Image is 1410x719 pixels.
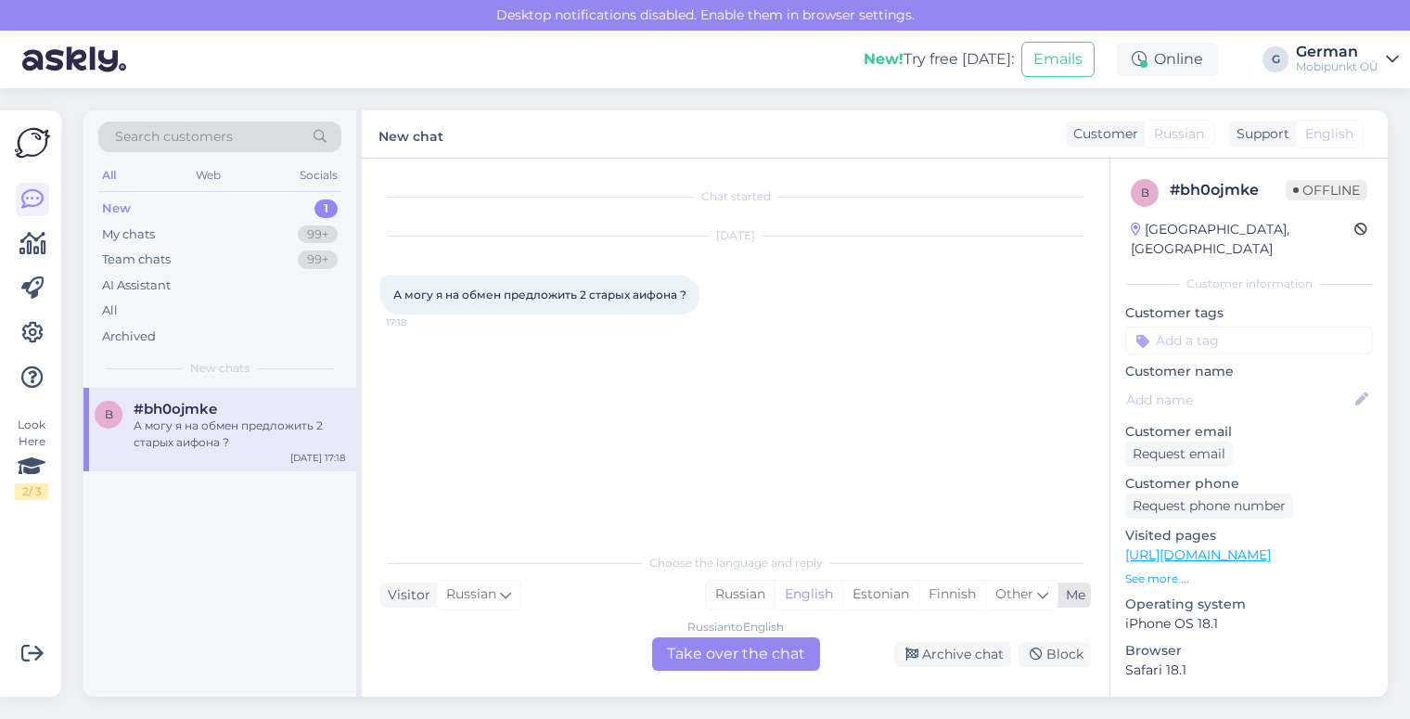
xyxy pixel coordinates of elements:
[775,581,842,609] div: English
[1117,43,1218,76] div: Online
[918,581,985,609] div: Finnish
[314,199,338,218] div: 1
[1058,585,1085,605] div: Me
[1296,45,1399,74] a: GermanMobipunkt OÜ
[380,188,1091,205] div: Chat started
[102,225,155,244] div: My chats
[102,327,156,346] div: Archived
[1170,179,1286,201] div: # bh0ojmke
[842,581,918,609] div: Estonian
[1125,571,1373,587] p: See more ...
[102,250,171,269] div: Team chats
[1125,614,1373,634] p: iPhone OS 18.1
[995,585,1033,602] span: Other
[1131,220,1354,259] div: [GEOGRAPHIC_DATA], [GEOGRAPHIC_DATA]
[1125,474,1373,494] p: Customer phone
[296,163,341,187] div: Socials
[1066,124,1138,144] div: Customer
[1125,442,1233,467] div: Request email
[1286,180,1367,200] span: Offline
[1125,546,1271,563] a: [URL][DOMAIN_NAME]
[652,637,820,671] div: Take over the chat
[134,401,217,417] span: #bh0ojmke
[380,585,430,605] div: Visitor
[290,451,345,465] div: [DATE] 17:18
[190,360,250,377] span: New chats
[1229,124,1289,144] div: Support
[706,581,775,609] div: Russian
[1125,661,1373,680] p: Safari 18.1
[446,584,496,605] span: Russian
[1296,45,1378,59] div: German
[864,50,904,68] b: New!
[1125,362,1373,381] p: Customer name
[102,276,171,295] div: AI Assistant
[386,315,455,329] span: 17:18
[298,250,338,269] div: 99+
[1296,59,1378,74] div: Mobipunkt OÜ
[102,302,118,320] div: All
[1125,526,1373,546] p: Visited pages
[1125,303,1373,323] p: Customer tags
[298,225,338,244] div: 99+
[115,127,233,147] span: Search customers
[1125,494,1293,519] div: Request phone number
[98,163,120,187] div: All
[102,199,131,218] div: New
[105,407,113,421] span: b
[192,163,224,187] div: Web
[864,48,1014,71] div: Try free [DATE]:
[15,483,48,500] div: 2 / 3
[380,227,1091,244] div: [DATE]
[1154,124,1204,144] span: Russian
[15,417,48,500] div: Look Here
[1125,595,1373,614] p: Operating system
[1125,327,1373,354] input: Add a tag
[1125,276,1373,292] div: Customer information
[1141,186,1149,199] span: b
[1305,124,1353,144] span: English
[1125,422,1373,442] p: Customer email
[1126,390,1352,410] input: Add name
[134,417,345,451] div: А могу я на обмен предложить 2 старых аифона ?
[380,555,1091,571] div: Choose the language and reply
[15,125,50,160] img: Askly Logo
[1125,641,1373,661] p: Browser
[393,288,686,302] span: А могу я на обмен предложить 2 старых аифона ?
[687,619,784,636] div: Russian to English
[894,642,1011,667] div: Archive chat
[1263,46,1288,72] div: G
[378,122,443,147] label: New chat
[1021,42,1095,77] button: Emails
[1019,642,1091,667] div: Block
